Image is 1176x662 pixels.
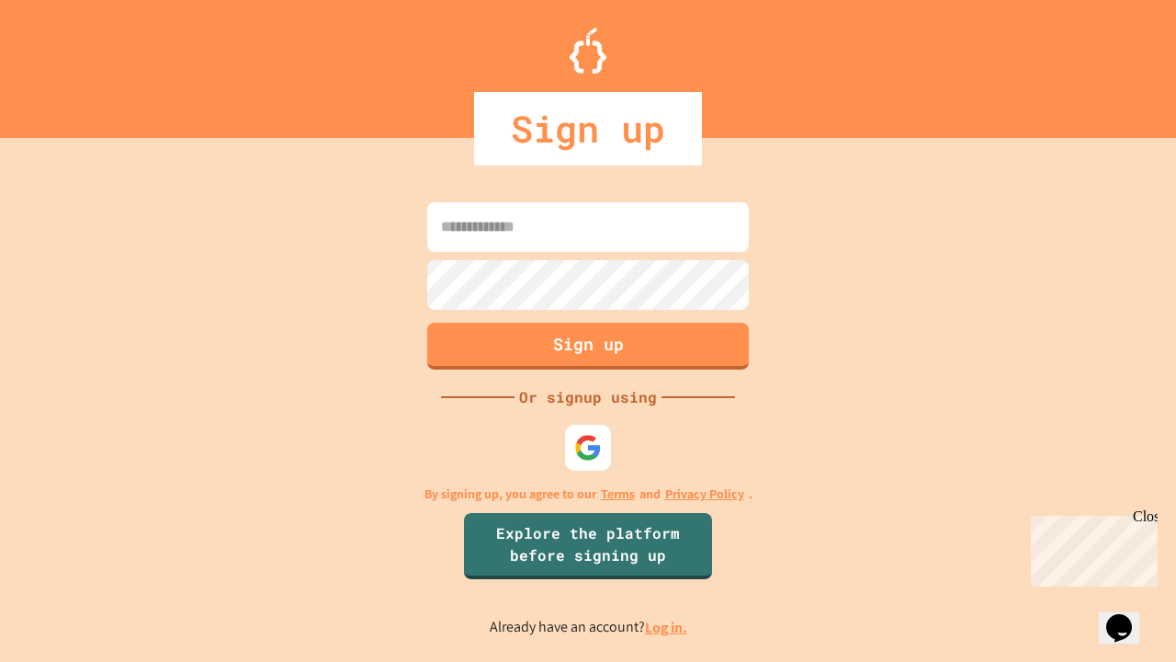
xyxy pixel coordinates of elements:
[464,513,712,579] a: Explore the platform before signing up
[574,434,602,462] img: google-icon.svg
[514,386,661,408] div: Or signup using
[1099,588,1158,644] iframe: chat widget
[645,618,687,637] a: Log in.
[1023,508,1158,587] iframe: chat widget
[570,28,606,74] img: Logo.svg
[490,616,687,639] p: Already have an account?
[7,7,127,117] div: Chat with us now!Close
[665,485,744,504] a: Privacy Policy
[424,485,752,504] p: By signing up, you agree to our and .
[427,323,749,370] button: Sign up
[474,92,702,165] div: Sign up
[601,485,635,504] a: Terms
